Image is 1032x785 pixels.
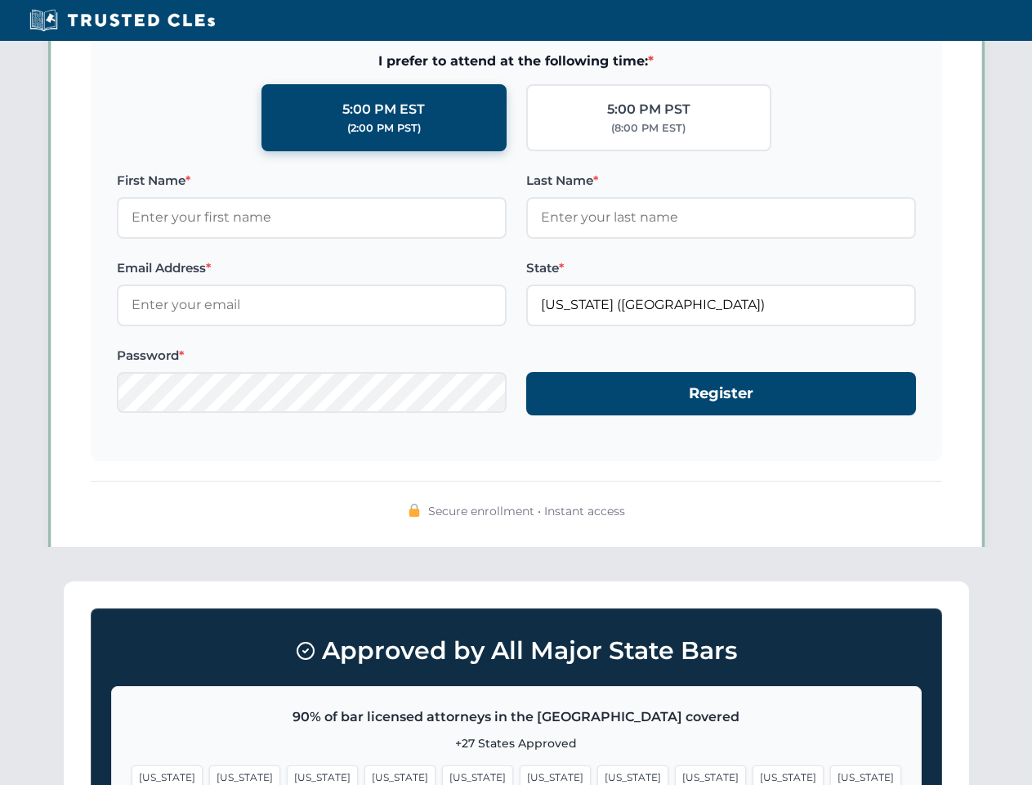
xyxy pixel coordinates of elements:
[526,197,916,238] input: Enter your last name
[25,8,220,33] img: Trusted CLEs
[117,51,916,72] span: I prefer to attend at the following time:
[408,504,421,517] img: 🔒
[117,171,507,191] label: First Name
[117,197,507,238] input: Enter your first name
[342,99,425,120] div: 5:00 PM EST
[117,258,507,278] label: Email Address
[347,120,421,137] div: (2:00 PM PST)
[428,502,625,520] span: Secure enrollment • Instant access
[607,99,690,120] div: 5:00 PM PST
[111,629,922,673] h3: Approved by All Major State Bars
[526,258,916,278] label: State
[117,285,507,325] input: Enter your email
[117,346,507,366] label: Password
[132,706,901,728] p: 90% of bar licensed attorneys in the [GEOGRAPHIC_DATA] covered
[526,171,916,191] label: Last Name
[526,372,916,415] button: Register
[132,734,901,752] p: +27 States Approved
[611,120,686,137] div: (8:00 PM EST)
[526,285,916,325] input: Florida (FL)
